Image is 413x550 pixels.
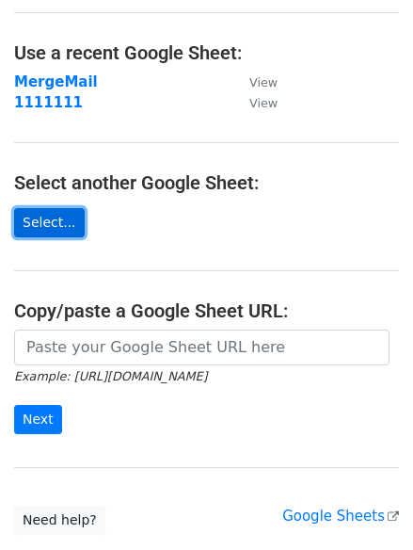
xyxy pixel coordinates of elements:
a: 1111111 [14,94,83,111]
a: Google Sheets [282,508,399,525]
h4: Use a recent Google Sheet: [14,41,399,64]
a: Need help? [14,506,105,535]
a: MergeMail [14,73,98,90]
input: Next [14,405,62,434]
input: Paste your Google Sheet URL here [14,330,389,365]
h4: Copy/paste a Google Sheet URL: [14,299,399,322]
div: 聊天小组件 [319,460,413,550]
small: View [249,75,278,89]
h4: Select another Google Sheet: [14,171,399,194]
a: View [230,94,278,111]
small: View [249,96,278,110]
iframe: Chat Widget [319,460,413,550]
small: Example: [URL][DOMAIN_NAME] [14,369,207,383]
a: View [230,73,278,90]
a: Select... [14,208,85,237]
